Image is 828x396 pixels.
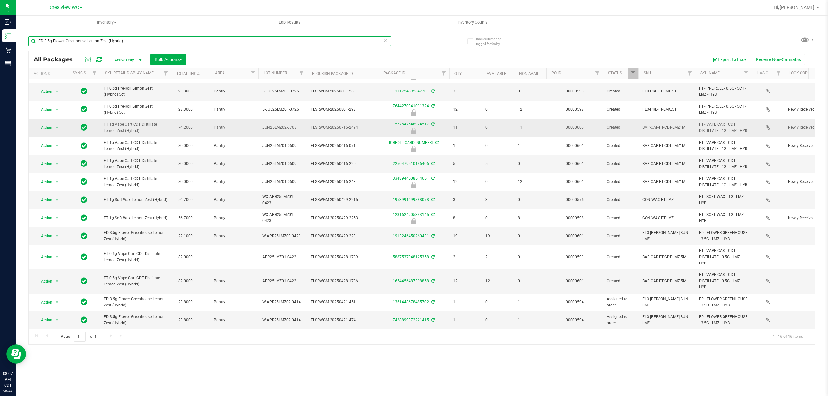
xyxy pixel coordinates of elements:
[699,122,748,134] span: FT - VAPE CART CDT DISTILLATE - 1G - LMZ - HYB
[16,16,198,29] a: Inventory
[81,231,87,241] span: In Sync
[566,179,584,184] a: 00000601
[262,233,303,239] span: W-APR25LMZ03-0423
[81,87,87,96] span: In Sync
[607,161,635,167] span: Created
[551,71,561,75] a: PO ID
[485,215,510,221] span: 0
[642,179,691,185] span: BAP-CAR-FT-CDT-LMZ1M
[55,332,102,342] span: Page of 1
[155,57,182,62] span: Bulk Actions
[608,71,622,75] a: Status
[311,233,374,239] span: FLSRWGM-20250429-229
[160,68,171,79] a: Filter
[642,278,691,284] span: BAP-CAR-FT-CDT-LMZ.5M
[393,104,429,108] a: 7644270841091324
[518,124,542,131] span: 11
[453,106,478,112] span: 12
[393,176,429,181] a: 3348944508514651
[642,88,691,94] span: FLO-PRE-FT-LMX.5T
[73,71,98,75] a: Sync Status
[752,68,784,79] th: Has COA
[81,213,87,222] span: In Sync
[518,215,542,221] span: 8
[485,278,510,284] span: 12
[768,332,808,341] span: 1 - 16 of 16 items
[453,179,478,185] span: 12
[699,248,748,266] span: FT - VAPE CART CDT DISTILLATE - 0.5G - LMZ - HYB
[377,128,450,134] div: Newly Received
[104,230,167,242] span: FD 3.5g Flower Greenhouse Lemon Zest (Hybrid)
[566,255,584,259] a: 00000599
[453,254,478,260] span: 2
[607,233,635,239] span: Created
[699,314,748,326] span: FD - FLOWER GREENHOUSE - 3.5G - LMZ - HYB
[566,216,584,220] a: 00000598
[566,144,584,148] a: 00000601
[248,68,258,79] a: Filter
[699,296,748,308] span: FD - FLOWER GREENHOUSE - 3.5G - LMZ - HYB
[566,318,584,322] a: 00000594
[487,71,506,76] a: Available
[383,71,405,75] a: Package ID
[485,233,510,239] span: 19
[453,299,478,305] span: 1
[393,198,429,202] a: 1953991699888078
[642,215,691,221] span: CON-WAX-FT-LMZ
[175,195,196,205] span: 56.7000
[752,54,805,65] button: Receive Non-Cannabis
[699,85,748,98] span: FT - PRE-ROLL - 0.5G - 5CT - LMZ - HYB
[393,279,429,283] a: 1654456487308858
[311,215,374,221] span: FLSRWGM-20250429-2253
[566,89,584,93] a: 00000598
[104,197,167,203] span: FT 1g Soft Wax Lemon Zest (Hybrid)
[214,161,255,167] span: Pantry
[81,105,87,114] span: In Sync
[454,71,462,76] a: Qty
[74,332,86,342] input: 1
[566,300,584,304] a: 00000594
[104,103,167,116] span: FT 0.5g Pre-Roll Lemon Zest (Hybrid) 5ct
[518,106,542,112] span: 12
[377,146,450,152] div: Newly Received
[485,106,510,112] span: 0
[104,158,167,170] span: FT 1g Vape Cart CDT Distillate Lemon Zest (Hybrid)
[430,161,435,166] span: Sync from Compliance System
[642,106,691,112] span: FLO-PRE-FT-LMX.5T
[262,212,303,224] span: WX-APR25LMZ01-0423
[430,89,435,93] span: Sync from Compliance System
[104,85,167,98] span: FT 0.5g Pre-Roll Lemon Zest (Hybrid) 5ct
[214,317,255,323] span: Pantry
[35,231,53,241] span: Action
[393,234,429,238] a: 1913246450260431
[35,277,53,286] span: Action
[262,254,303,260] span: APR25LMZ01-0422
[607,197,635,203] span: Created
[439,68,449,79] a: Filter
[35,141,53,150] span: Action
[518,179,542,185] span: 12
[35,252,53,262] span: Action
[270,19,309,25] span: Lab Results
[5,47,11,53] inline-svg: Retail
[607,254,635,260] span: Created
[430,212,435,217] span: Sync from Compliance System
[311,143,374,149] span: FLSRWGM-20250616-071
[699,158,748,170] span: FT - VAPE CART CDT DISTILLATE - 1G - LMZ - HYB
[566,107,584,112] a: 00000598
[430,198,435,202] span: Sync from Compliance System
[699,194,748,206] span: FT - SOFT WAX - 1G - LMZ - HYB
[453,161,478,167] span: 5
[393,89,429,93] a: 1111724692647701
[6,344,26,364] iframe: Resource center
[262,179,303,185] span: JUN25LMZ01-0609
[383,36,388,45] span: Clear
[175,105,196,114] span: 23.3000
[311,124,374,131] span: FLSRWGM-20250716-2494
[175,87,196,96] span: 23.3000
[774,5,816,10] span: Hi, [PERSON_NAME]!
[214,299,255,305] span: Pantry
[642,143,691,149] span: BAP-CAR-FT-CDT-LMZ1M
[430,104,435,108] span: Sync from Compliance System
[566,279,584,283] a: 00000601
